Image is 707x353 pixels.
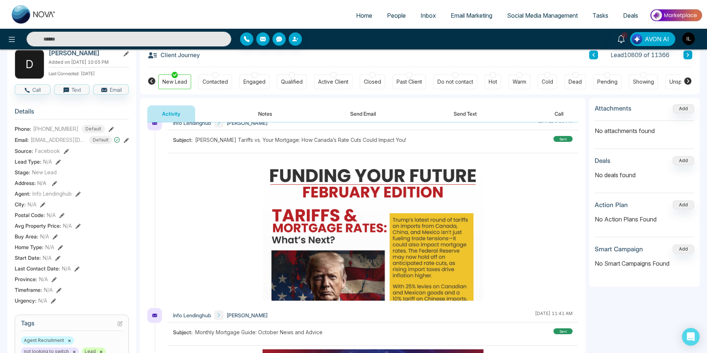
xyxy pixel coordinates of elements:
h3: Details [15,108,129,119]
button: Send Text [439,105,492,122]
span: Stage: [15,168,30,176]
span: AVON AI [645,35,669,43]
div: sent [553,136,573,142]
button: Notes [243,105,287,122]
div: Contacted [203,78,228,85]
div: Unspecified [669,78,699,85]
div: Qualified [281,78,303,85]
span: N/A [45,243,54,251]
span: Default [89,136,112,144]
span: Source: [15,147,33,155]
span: Timeframe : [15,286,42,294]
span: Add [673,105,694,111]
span: Email Marketing [451,12,492,19]
span: Monthly Mortgage Guide: October News and Advice [195,328,323,336]
span: N/A [40,233,49,240]
span: Postal Code : [15,211,45,219]
span: Last Contact Date : [15,265,60,272]
span: N/A [43,158,52,165]
span: N/A [44,286,53,294]
button: AVON AI [630,32,675,46]
h3: Action Plan [595,201,628,209]
span: Home [356,12,372,19]
div: Cold [542,78,553,85]
span: N/A [62,265,71,272]
span: 1 [621,32,628,39]
span: N/A [28,200,36,208]
img: Market-place.gif [649,7,703,24]
button: Call [540,105,578,122]
span: Start Date : [15,254,41,262]
span: Subject: [173,136,195,144]
div: New Lead [162,78,187,85]
span: Subject: [173,328,195,336]
p: No Smart Campaigns Found [595,259,694,268]
span: Deals [623,12,638,19]
p: No deals found [595,171,694,179]
a: Deals [616,8,646,22]
button: Add [673,245,694,254]
span: New Lead [32,168,57,176]
img: User Avatar [682,32,695,45]
h3: Attachments [595,105,632,112]
h3: Smart Campaign [595,245,643,253]
div: Hot [489,78,497,85]
div: sent [553,328,573,334]
span: [PERSON_NAME] [226,119,268,127]
span: N/A [38,297,47,304]
span: [PERSON_NAME] [226,311,268,319]
button: Email [93,84,129,95]
a: Social Media Management [500,8,585,22]
div: Do not contact [437,78,473,85]
div: Dead [569,78,582,85]
p: Last Connected: [DATE] [49,69,129,77]
span: People [387,12,406,19]
span: Urgency : [15,297,36,304]
span: Social Media Management [507,12,578,19]
span: Province : [15,275,37,283]
p: Added on [DATE] 10:05 PM [49,59,129,66]
div: Active Client [318,78,348,85]
span: N/A [43,254,52,262]
a: Home [349,8,380,22]
span: [PERSON_NAME] Tariffs vs. Your Mortgage: How Canada’s Rate Cuts Could Impact You! [195,136,406,144]
span: Address: [15,179,46,187]
p: No attachments found [595,121,694,135]
button: Send Email [335,105,391,122]
span: Phone: [15,125,31,133]
div: Closed [364,78,381,85]
button: Text [54,84,90,95]
div: Showing [633,78,654,85]
button: Add [673,156,694,165]
span: N/A [37,180,46,186]
div: Open Intercom Messenger [682,328,700,346]
p: No Action Plans Found [595,215,694,224]
button: Add [673,104,694,113]
a: Email Marketing [443,8,500,22]
span: Default [82,125,105,133]
span: Info Lendinghub [173,119,211,127]
a: Inbox [413,8,443,22]
span: Lead 10809 of 11366 [611,50,669,59]
span: Info Lendinghub [32,190,72,198]
span: Tasks [592,12,608,19]
h3: Deals [595,157,611,164]
h2: [PERSON_NAME] [49,49,117,57]
span: Inbox [421,12,436,19]
button: Activity [147,105,195,122]
button: Call [15,84,50,95]
span: [EMAIL_ADDRESS][DOMAIN_NAME] [31,136,86,144]
div: D [15,49,44,79]
span: Agent Recruitment [21,336,74,345]
a: People [380,8,413,22]
span: N/A [63,222,72,230]
span: Lead Type: [15,158,41,165]
div: Engaged [243,78,265,85]
span: Facebook [35,147,60,155]
div: [DATE] 6:30 PM [538,118,573,127]
span: Email: [15,136,29,144]
a: 1 [612,32,630,45]
div: [DATE] 11:41 AM [535,310,573,320]
span: N/A [47,211,56,219]
h3: Tags [21,319,123,331]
